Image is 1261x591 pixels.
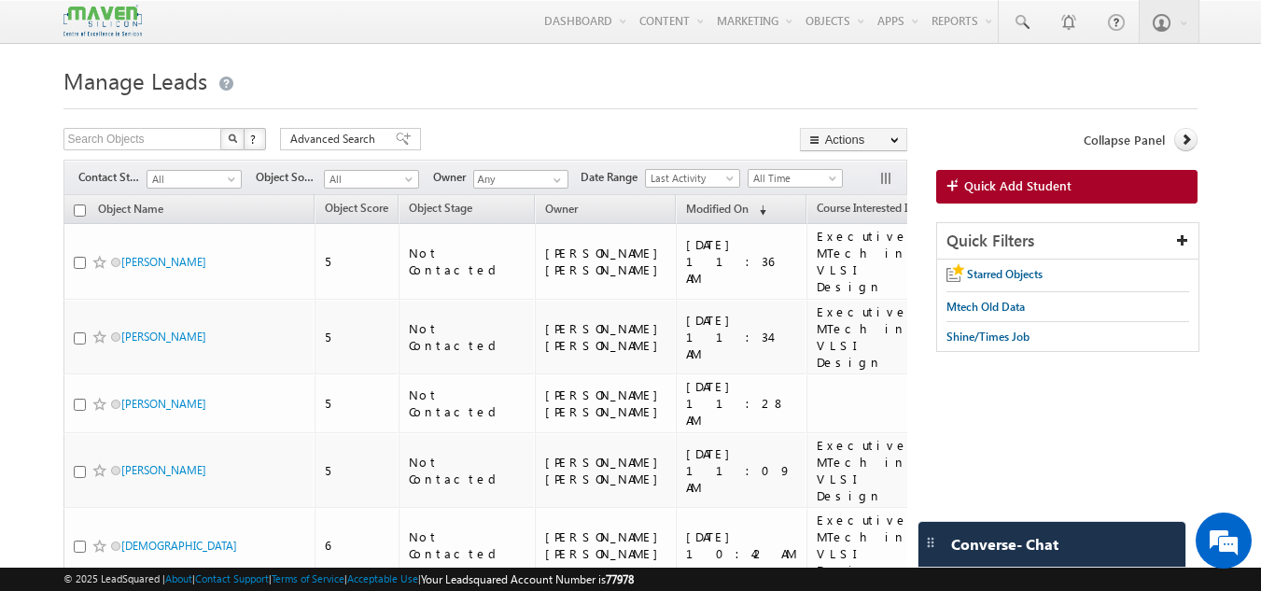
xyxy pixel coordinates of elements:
[121,539,237,553] a: [DEMOGRAPHIC_DATA]
[817,228,916,295] div: Executive MTech in VLSI Design
[325,253,390,270] div: 5
[228,134,237,143] img: Search
[121,463,206,477] a: [PERSON_NAME]
[749,170,837,187] span: All Time
[325,171,413,188] span: All
[686,445,798,496] div: [DATE] 11:09 AM
[325,462,390,479] div: 5
[964,177,1072,194] span: Quick Add Student
[74,204,86,217] input: Check all records
[421,572,634,586] span: Your Leadsquared Account Number is
[63,570,634,588] span: © 2025 LeadSquared | | | | |
[946,300,1025,314] span: Mtech Old Data
[78,169,147,186] span: Contact Stage
[606,572,634,586] span: 77978
[817,201,914,215] span: Course Interested In
[686,528,798,562] div: [DATE] 10:42 AM
[800,128,907,151] button: Actions
[817,512,916,579] div: Executive MTech in VLSI Design
[324,170,419,189] a: All
[89,199,173,223] a: Object Name
[433,169,473,186] span: Owner
[1084,132,1165,148] span: Collapse Panel
[121,330,206,344] a: [PERSON_NAME]
[807,198,923,222] a: Course Interested In
[147,170,242,189] a: All
[409,201,472,215] span: Object Stage
[409,320,526,354] div: Not Contacted
[121,255,206,269] a: [PERSON_NAME]
[121,397,206,411] a: [PERSON_NAME]
[946,330,1030,344] span: Shine/Times Job
[543,171,567,190] a: Show All Items
[686,202,749,216] span: Modified On
[399,198,482,222] a: Object Stage
[409,454,526,487] div: Not Contacted
[686,236,798,287] div: [DATE] 11:36 AM
[545,528,667,562] div: [PERSON_NAME] [PERSON_NAME]
[147,171,236,188] span: All
[748,169,843,188] a: All Time
[937,223,1199,260] div: Quick Filters
[545,320,667,354] div: [PERSON_NAME] [PERSON_NAME]
[473,170,568,189] input: Type to Search
[165,572,192,584] a: About
[817,303,916,371] div: Executive MTech in VLSI Design
[290,131,381,148] span: Advanced Search
[325,537,390,554] div: 6
[817,437,916,504] div: Executive MTech in VLSI Design
[923,535,938,550] img: carter-drag
[936,170,1198,204] a: Quick Add Student
[272,572,344,584] a: Terms of Service
[409,387,526,420] div: Not Contacted
[325,395,390,412] div: 5
[545,245,667,278] div: [PERSON_NAME] [PERSON_NAME]
[347,572,418,584] a: Acceptable Use
[195,572,269,584] a: Contact Support
[244,128,266,150] button: ?
[315,198,398,222] a: Object Score
[686,378,798,429] div: [DATE] 11:28 AM
[256,169,324,186] span: Object Source
[325,329,390,345] div: 5
[545,454,667,487] div: [PERSON_NAME] [PERSON_NAME]
[581,169,645,186] span: Date Range
[967,267,1043,281] span: Starred Objects
[63,5,142,37] img: Custom Logo
[545,387,667,420] div: [PERSON_NAME] [PERSON_NAME]
[677,198,776,222] a: Modified On (sorted descending)
[409,245,526,278] div: Not Contacted
[751,203,766,218] span: (sorted descending)
[645,169,740,188] a: Last Activity
[646,170,735,187] span: Last Activity
[951,536,1058,553] span: Converse - Chat
[250,131,259,147] span: ?
[63,65,207,95] span: Manage Leads
[545,202,578,216] span: Owner
[686,312,798,362] div: [DATE] 11:34 AM
[409,528,526,562] div: Not Contacted
[325,201,388,215] span: Object Score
